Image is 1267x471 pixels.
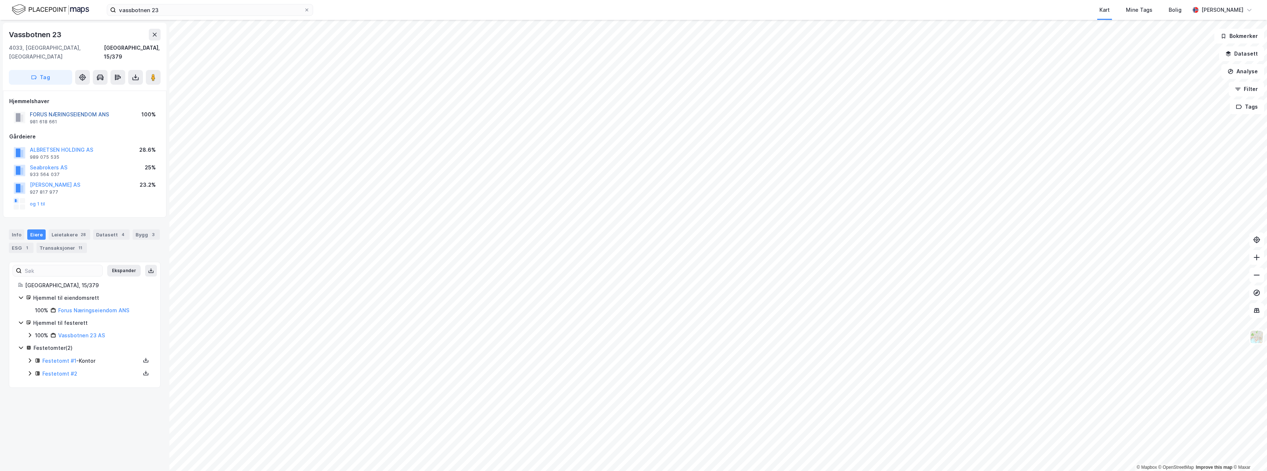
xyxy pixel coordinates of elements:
[104,43,161,61] div: [GEOGRAPHIC_DATA], 15/379
[1158,465,1194,470] a: OpenStreetMap
[107,265,141,277] button: Ekspander
[9,29,63,41] div: Vassbotnen 23
[34,344,151,352] div: Festetomter ( 2 )
[9,132,160,141] div: Gårdeiere
[35,331,48,340] div: 100%
[1230,436,1267,471] iframe: Chat Widget
[79,231,87,238] div: 28
[1221,64,1264,79] button: Analyse
[1196,465,1232,470] a: Improve this map
[42,370,77,377] a: Festetomt #2
[1219,46,1264,61] button: Datasett
[77,244,84,252] div: 11
[145,163,156,172] div: 25%
[150,231,157,238] div: 3
[9,229,24,240] div: Info
[1126,6,1152,14] div: Mine Tags
[49,229,90,240] div: Leietakere
[9,97,160,106] div: Hjemmelshaver
[1214,29,1264,43] button: Bokmerker
[30,172,60,177] div: 933 564 037
[93,229,130,240] div: Datasett
[119,231,127,238] div: 4
[141,110,156,119] div: 100%
[116,4,304,15] input: Søk på adresse, matrikkel, gårdeiere, leietakere eller personer
[9,243,34,253] div: ESG
[1201,6,1243,14] div: [PERSON_NAME]
[22,265,102,276] input: Søk
[27,229,46,240] div: Eiere
[140,180,156,189] div: 23.2%
[1230,99,1264,114] button: Tags
[12,3,89,16] img: logo.f888ab2527a4732fd821a326f86c7f29.svg
[30,189,58,195] div: 927 817 977
[35,306,48,315] div: 100%
[58,307,129,313] a: Forus Næringseiendom ANS
[36,243,87,253] div: Transaksjoner
[1230,436,1267,471] div: Kontrollprogram for chat
[33,319,151,327] div: Hjemmel til festerett
[30,154,59,160] div: 989 075 535
[1099,6,1110,14] div: Kart
[33,294,151,302] div: Hjemmel til eiendomsrett
[23,244,31,252] div: 1
[139,145,156,154] div: 28.6%
[30,119,57,125] div: 981 618 661
[42,356,140,365] div: - Kontor
[25,281,151,290] div: [GEOGRAPHIC_DATA], 15/379
[133,229,160,240] div: Bygg
[1250,330,1264,344] img: Z
[1229,82,1264,96] button: Filter
[1169,6,1182,14] div: Bolig
[1137,465,1157,470] a: Mapbox
[42,358,76,364] a: Festetomt #1
[58,332,105,338] a: Vassbotnen 23 AS
[9,70,72,85] button: Tag
[9,43,104,61] div: 4033, [GEOGRAPHIC_DATA], [GEOGRAPHIC_DATA]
